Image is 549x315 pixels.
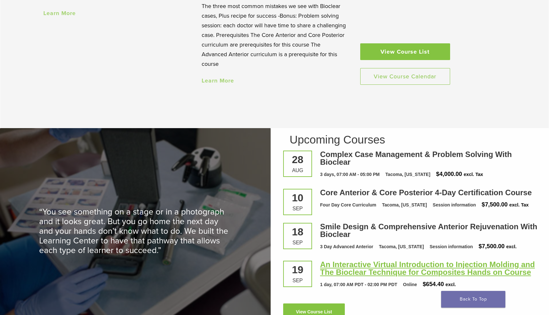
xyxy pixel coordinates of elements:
[289,193,307,203] div: 10
[360,68,450,85] a: View Course Calendar
[320,260,535,276] a: An Interactive Virtual Introduction to Injection Molding and The Bioclear Technique for Composite...
[433,202,476,208] div: Session information
[289,227,307,237] div: 18
[43,10,76,17] a: Learn More
[289,240,307,245] div: Sep
[382,202,427,208] div: Tacoma, [US_STATE]
[289,168,307,173] div: Aug
[290,134,538,145] h2: Upcoming Courses
[320,281,397,288] div: 1 day, 07:00 AM PDT - 02:00 PM PDT
[320,188,532,197] a: Core Anterior & Core Posterior 4-Day Certification Course
[320,150,512,166] a: Complex Case Management & Problem Solving With Bioclear
[482,201,508,208] span: $7,500.00
[289,154,307,165] div: 28
[479,243,505,249] span: $7,500.00
[385,171,430,178] div: Tacoma, [US_STATE]
[289,206,307,211] div: Sep
[464,172,483,177] span: excl. Tax
[360,43,450,60] a: View Course List
[202,77,234,84] a: Learn More
[509,202,528,207] span: excl. Tax
[403,281,417,288] div: Online
[320,243,373,250] div: 3 Day Advanced Anterior
[441,291,505,308] a: Back To Top
[446,282,456,287] span: excl.
[289,265,307,275] div: 19
[423,281,444,287] span: $654.40
[379,243,424,250] div: Tacoma, [US_STATE]
[320,202,376,208] div: Four Day Core Curriculum
[430,243,473,250] div: Session information
[320,222,537,239] a: Smile Design & Comprehensive Anterior Rejuvenation With Bioclear
[436,171,462,177] span: $4,000.00
[289,278,307,283] div: Sep
[39,207,232,255] p: “You see something on a stage or in a photograph and it looks great. But you go home the next day...
[320,171,379,178] div: 3 days, 07:00 AM - 05:00 PM
[506,244,517,249] span: excl.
